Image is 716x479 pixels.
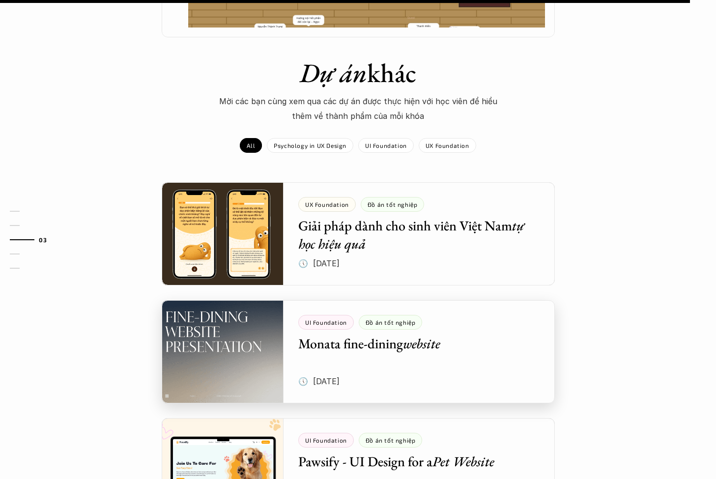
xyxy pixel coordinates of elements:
h1: khác [186,57,530,89]
a: UI FoundationĐồ án tốt nghiệpMonata fine-diningwebsite🕔 [DATE] [162,300,555,403]
p: UX Foundation [426,142,469,149]
p: Psychology in UX Design [274,142,346,149]
p: UI Foundation [365,142,407,149]
p: All [247,142,255,149]
a: UX FoundationĐồ án tốt nghiệpGiải pháp dành cho sinh viên Việt Namtự học hiệu quả🕔 [DATE] [162,182,555,285]
em: Dự án [300,56,367,90]
a: 03 [10,234,57,246]
strong: 03 [39,236,47,243]
p: Mời các bạn cùng xem qua các dự án được thực hiện với học viên để hiểu thêm về thành phẩm của mỗi... [211,94,506,124]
